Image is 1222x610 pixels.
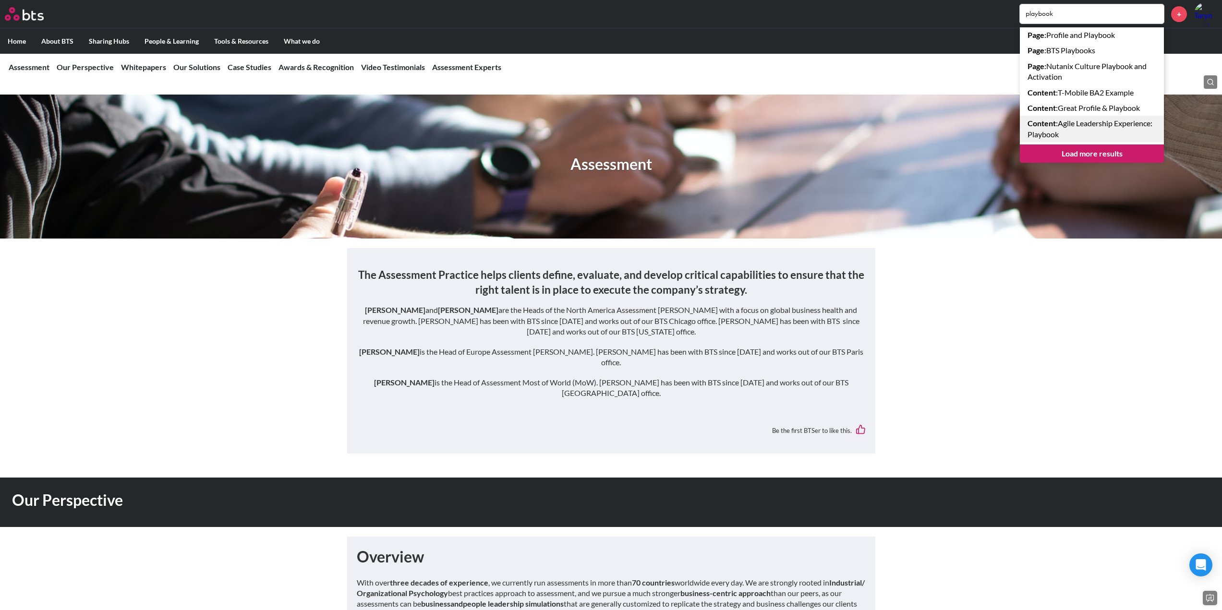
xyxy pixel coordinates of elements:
[1189,553,1212,576] div: Open Intercom Messenger
[1171,6,1187,22] a: +
[1028,88,1056,97] strong: Content
[1028,119,1056,128] strong: Content
[1020,100,1164,116] a: Content:Great Profile & Playbook
[1020,59,1164,85] a: Page:Nutanix Culture Playbook and Activation
[9,62,49,72] a: Assessment
[5,7,61,21] a: Go home
[357,418,866,444] div: Be the first BTSer to like this.
[361,62,425,72] a: Video Testimonials
[1194,2,1217,25] a: Profile
[357,578,865,598] strong: Industrial/ Organizational Psychology
[1020,144,1164,163] a: Load more results
[357,347,866,368] p: is the Head of Europe Assessment [PERSON_NAME]. [PERSON_NAME] has been with BTS since [DATE] and ...
[81,29,137,54] label: Sharing Hubs
[278,62,354,72] a: Awards & Recognition
[357,267,866,298] h3: The Assessment Practice helps clients define, evaluate, and develop critical capabilities to ensu...
[570,154,652,175] h1: Assessment
[390,578,488,587] strong: three decades of experience
[173,62,220,72] a: Our Solutions
[1020,116,1164,142] a: Content:Agile Leadership Experience: Playbook
[34,29,81,54] label: About BTS
[1020,43,1164,58] a: Page:BTS Playbooks
[57,62,114,72] a: Our Perspective
[228,62,271,72] a: Case Studies
[438,305,498,314] strong: [PERSON_NAME]
[206,29,276,54] label: Tools & Resources
[365,305,425,314] strong: [PERSON_NAME]
[1194,2,1217,25] img: Taryn Davino
[5,7,44,21] img: BTS Logo
[357,305,866,337] p: and are the Heads of the North America Assessment [PERSON_NAME] with a focus on global business h...
[421,599,564,608] strong: business people leadership simulations
[1020,27,1164,43] a: Page:Profile and Playbook
[137,29,206,54] label: People & Learning
[12,490,850,511] h1: Our Perspective
[680,588,771,598] strong: business-centric approach
[450,599,463,608] strong: and
[1020,85,1164,100] a: Content:T-Mobile BA2 Example
[632,578,675,587] strong: 70 countries
[1028,46,1044,55] strong: Page
[1028,61,1044,71] strong: Page
[374,378,435,387] strong: [PERSON_NAME]
[1028,103,1056,112] strong: Content
[1028,30,1044,39] strong: Page
[359,347,420,356] strong: [PERSON_NAME]
[121,62,166,72] a: Whitepapers
[357,546,866,568] h1: Overview
[357,377,866,399] p: is the Head of Assessment Most of World (MoW). [PERSON_NAME] has been with BTS since [DATE] and w...
[432,62,501,72] a: Assessment Experts
[276,29,327,54] label: What we do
